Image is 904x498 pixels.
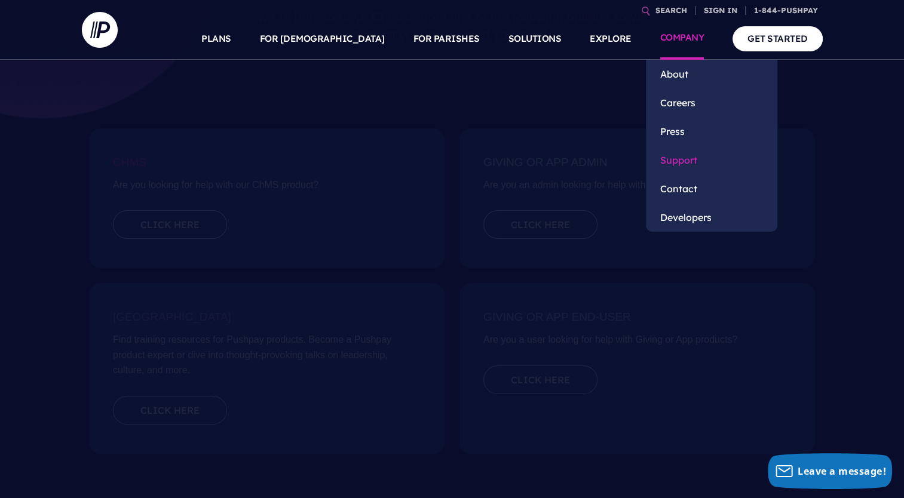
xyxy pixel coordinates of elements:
button: Leave a message! [768,453,892,489]
a: About [646,60,777,88]
span: Leave a message! [798,465,886,478]
a: Press [646,117,777,146]
a: COMPANY [660,18,704,60]
a: Developers [646,203,777,232]
a: EXPLORE [590,18,632,60]
a: Support [646,146,777,174]
a: PLANS [201,18,231,60]
a: Contact [646,174,777,203]
a: FOR PARISHES [413,18,480,60]
a: FOR [DEMOGRAPHIC_DATA] [260,18,385,60]
a: SOLUTIONS [508,18,562,60]
a: GET STARTED [733,26,823,51]
a: Careers [646,88,777,117]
